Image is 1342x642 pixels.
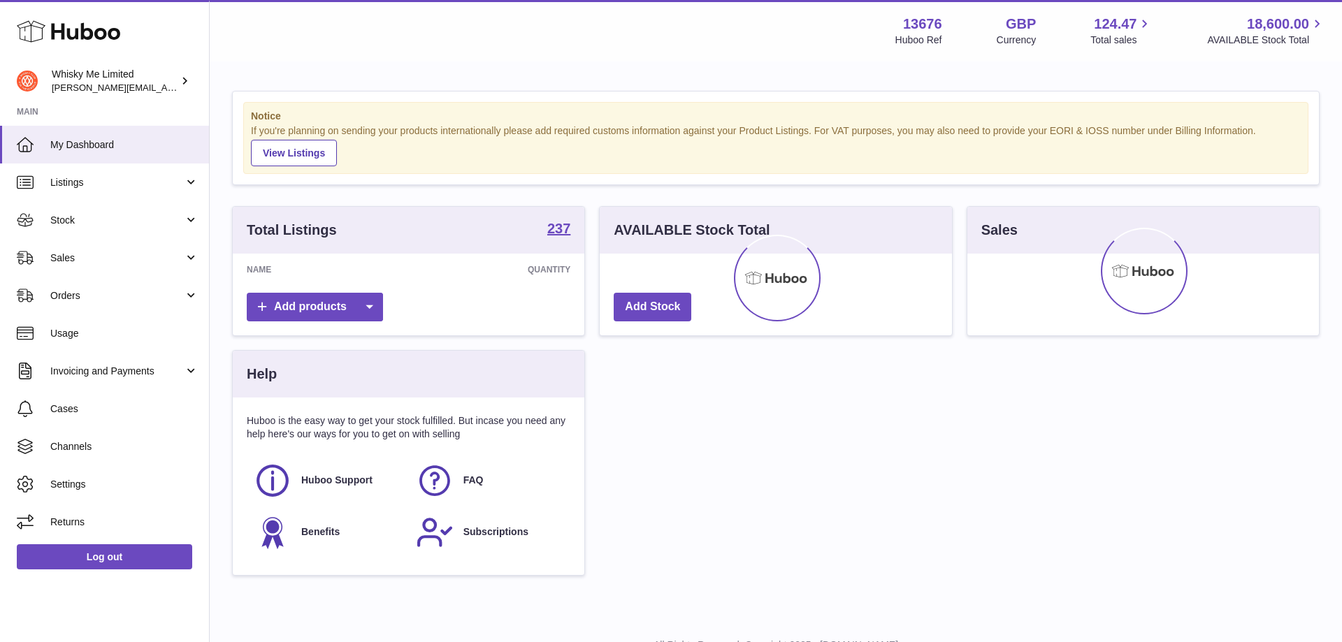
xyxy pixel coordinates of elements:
[463,525,528,539] span: Subscriptions
[50,251,184,265] span: Sales
[1247,15,1309,34] span: 18,600.00
[247,221,337,240] h3: Total Listings
[903,15,942,34] strong: 13676
[233,254,383,286] th: Name
[1006,15,1036,34] strong: GBP
[383,254,585,286] th: Quantity
[1090,15,1153,47] a: 124.47 Total sales
[247,414,570,441] p: Huboo is the easy way to get your stock fulfilled. But incase you need any help here's our ways f...
[50,402,199,416] span: Cases
[1207,15,1325,47] a: 18,600.00 AVAILABLE Stock Total
[52,68,178,94] div: Whisky Me Limited
[254,513,402,551] a: Benefits
[50,214,184,227] span: Stock
[50,138,199,152] span: My Dashboard
[17,544,192,569] a: Log out
[463,474,484,487] span: FAQ
[301,474,373,487] span: Huboo Support
[247,293,383,321] a: Add products
[50,289,184,302] span: Orders
[254,462,402,499] a: Huboo Support
[50,365,184,378] span: Invoicing and Payments
[895,34,942,47] div: Huboo Ref
[251,140,337,166] a: View Listings
[50,176,184,189] span: Listings
[547,221,570,235] strong: 237
[416,462,564,499] a: FAQ
[50,440,199,453] span: Channels
[50,516,199,529] span: Returns
[247,365,277,384] h3: Help
[251,124,1301,166] div: If you're planning on sending your products internationally please add required customs informati...
[997,34,1037,47] div: Currency
[17,71,38,92] img: frances@whiskyshop.com
[1090,34,1153,47] span: Total sales
[52,82,280,93] span: [PERSON_NAME][EMAIL_ADDRESS][DOMAIN_NAME]
[50,478,199,491] span: Settings
[50,327,199,340] span: Usage
[416,513,564,551] a: Subscriptions
[251,110,1301,123] strong: Notice
[1207,34,1325,47] span: AVAILABLE Stock Total
[547,221,570,238] a: 237
[614,221,770,240] h3: AVAILABLE Stock Total
[981,221,1018,240] h3: Sales
[1094,15,1137,34] span: 124.47
[614,293,691,321] a: Add Stock
[301,525,340,539] span: Benefits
